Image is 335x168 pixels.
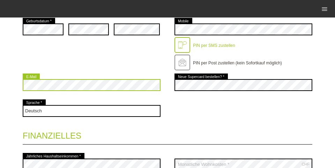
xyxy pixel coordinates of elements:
[193,61,282,65] label: PIN per Post zustellen (kein Sofortkauf möglich)
[23,124,312,145] legend: Finanzielles
[321,6,328,13] i: menu
[193,43,235,48] label: PIN per SMS zustellen
[318,7,332,11] a: menu
[301,162,310,166] div: CHF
